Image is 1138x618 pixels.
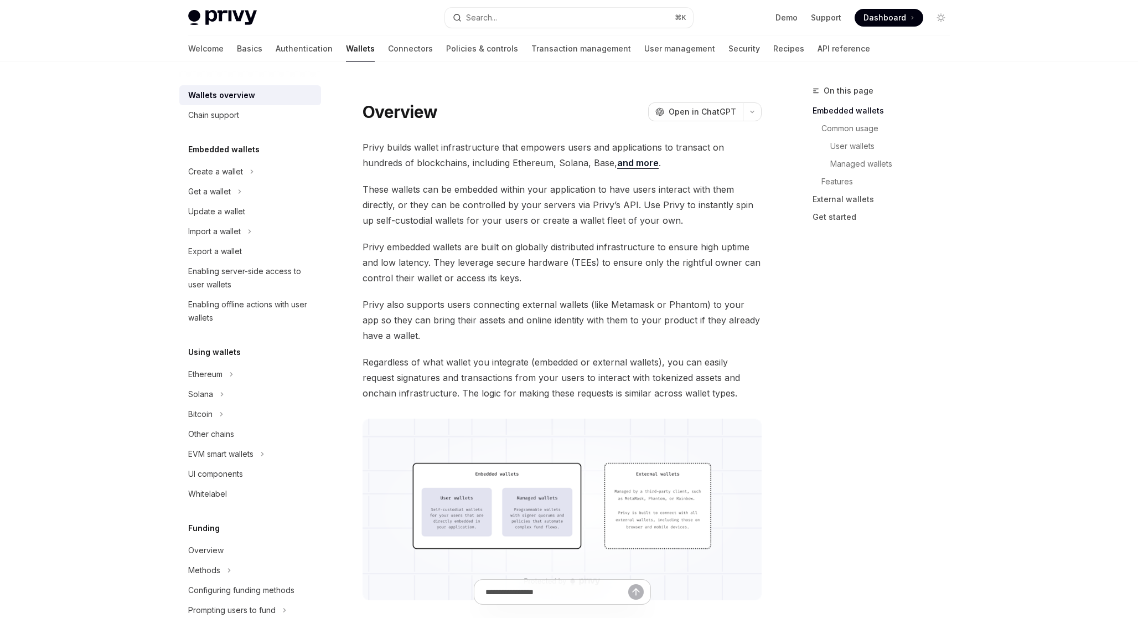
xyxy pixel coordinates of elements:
span: On this page [824,84,873,97]
a: Welcome [188,35,224,62]
a: Get started [813,208,959,226]
span: ⌘ K [675,13,686,22]
a: Policies & controls [446,35,518,62]
div: Import a wallet [188,225,241,238]
div: Ethereum [188,368,223,381]
span: Dashboard [863,12,906,23]
button: Send message [628,584,644,600]
div: Chain support [188,109,239,122]
a: Embedded wallets [813,102,959,120]
span: Privy also supports users connecting external wallets (like Metamask or Phantom) to your app so t... [363,297,762,343]
img: light logo [188,10,257,25]
a: User wallets [830,137,959,155]
a: and more [617,157,659,169]
a: External wallets [813,190,959,208]
div: UI components [188,467,243,481]
div: Other chains [188,428,234,441]
div: Update a wallet [188,205,245,218]
div: EVM smart wallets [188,447,254,461]
a: Wallets [346,35,375,62]
h5: Using wallets [188,346,241,359]
h1: Overview [363,102,437,122]
a: Overview [179,540,321,560]
a: Other chains [179,424,321,444]
a: Recipes [773,35,804,62]
div: Overview [188,544,224,557]
a: Whitelabel [179,484,321,504]
h5: Funding [188,522,220,535]
button: Toggle dark mode [932,9,950,27]
div: Search... [466,11,497,24]
div: Wallets overview [188,89,255,102]
div: Whitelabel [188,487,227,501]
a: Authentication [276,35,333,62]
div: Bitcoin [188,408,213,421]
a: Common usage [821,120,959,137]
a: Managed wallets [830,155,959,173]
div: Prompting users to fund [188,604,276,617]
div: Configuring funding methods [188,584,294,597]
a: Wallets overview [179,85,321,105]
a: Chain support [179,105,321,125]
div: Solana [188,388,213,401]
div: Create a wallet [188,165,243,178]
span: Privy builds wallet infrastructure that empowers users and applications to transact on hundreds o... [363,140,762,171]
a: Features [821,173,959,190]
a: Security [728,35,760,62]
span: These wallets can be embedded within your application to have users interact with them directly, ... [363,182,762,228]
a: API reference [818,35,870,62]
a: UI components [179,464,321,484]
a: Export a wallet [179,241,321,261]
span: Regardless of what wallet you integrate (embedded or external wallets), you can easily request si... [363,354,762,401]
div: Enabling offline actions with user wallets [188,298,314,325]
button: Open in ChatGPT [648,102,743,121]
a: Dashboard [855,9,923,27]
img: images/walletoverview.png [363,419,762,600]
span: Open in ChatGPT [669,106,736,117]
a: Enabling server-side access to user wallets [179,261,321,295]
a: Connectors [388,35,433,62]
a: Basics [237,35,262,62]
h5: Embedded wallets [188,143,260,156]
a: Update a wallet [179,202,321,222]
span: Privy embedded wallets are built on globally distributed infrastructure to ensure high uptime and... [363,239,762,286]
div: Enabling server-side access to user wallets [188,265,314,291]
div: Get a wallet [188,185,231,198]
button: Search...⌘K [445,8,693,28]
div: Methods [188,564,220,577]
a: Configuring funding methods [179,580,321,600]
a: Enabling offline actions with user wallets [179,295,321,328]
div: Export a wallet [188,245,242,258]
a: Support [811,12,841,23]
a: Transaction management [531,35,631,62]
a: Demo [775,12,798,23]
a: User management [644,35,715,62]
